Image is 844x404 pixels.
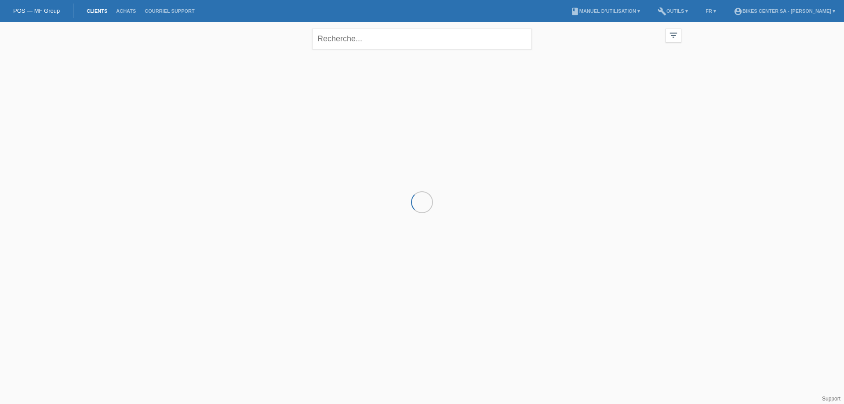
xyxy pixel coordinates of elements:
a: account_circleBIKES CENTER SA - [PERSON_NAME] ▾ [729,8,840,14]
a: Achats [112,8,140,14]
i: account_circle [734,7,742,16]
a: buildOutils ▾ [653,8,692,14]
a: Support [822,396,840,402]
a: FR ▾ [701,8,720,14]
i: build [658,7,666,16]
a: POS — MF Group [13,7,60,14]
a: Clients [82,8,112,14]
a: Courriel Support [140,8,199,14]
a: bookManuel d’utilisation ▾ [566,8,644,14]
input: Recherche... [312,29,532,49]
i: book [571,7,579,16]
i: filter_list [669,30,678,40]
